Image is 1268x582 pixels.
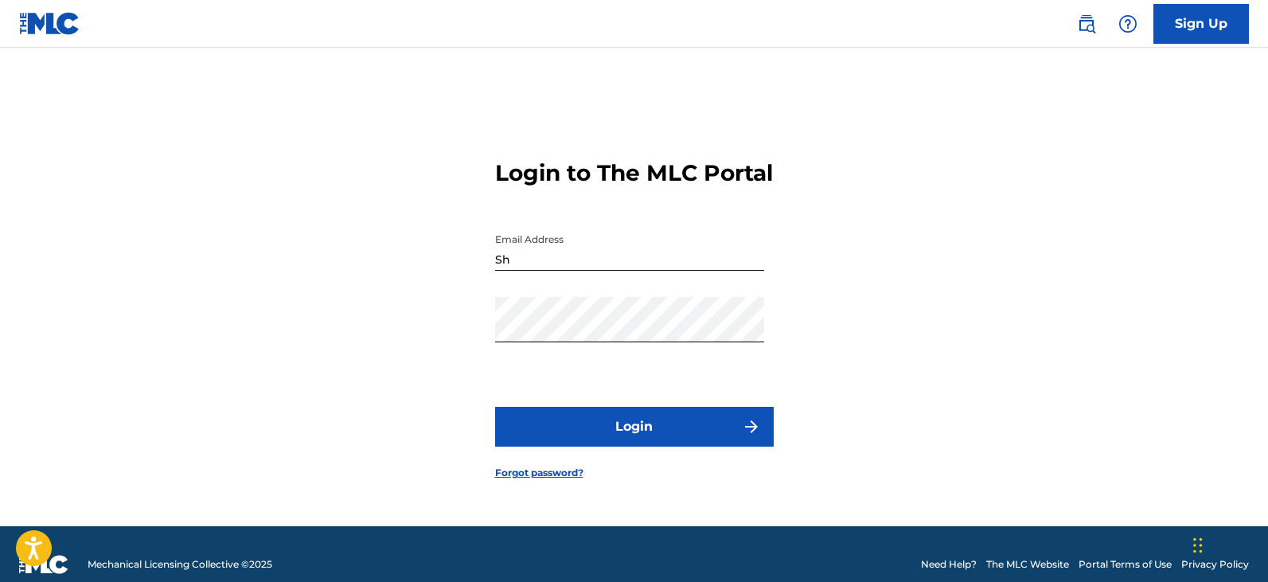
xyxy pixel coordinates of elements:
img: logo [19,555,68,574]
a: The MLC Website [986,557,1069,572]
div: Help [1112,8,1144,40]
div: Drag [1193,521,1203,569]
img: f7272a7cc735f4ea7f67.svg [742,417,761,436]
button: Login [495,407,774,447]
h3: Login to The MLC Portal [495,159,773,187]
img: help [1118,14,1137,33]
iframe: Chat Widget [1188,506,1268,582]
a: Portal Terms of Use [1079,557,1172,572]
img: search [1077,14,1096,33]
a: Need Help? [921,557,977,572]
span: Mechanical Licensing Collective © 2025 [88,557,272,572]
a: Forgot password? [495,466,583,480]
img: MLC Logo [19,12,80,35]
a: Public Search [1071,8,1102,40]
a: Sign Up [1153,4,1249,44]
a: Privacy Policy [1181,557,1249,572]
